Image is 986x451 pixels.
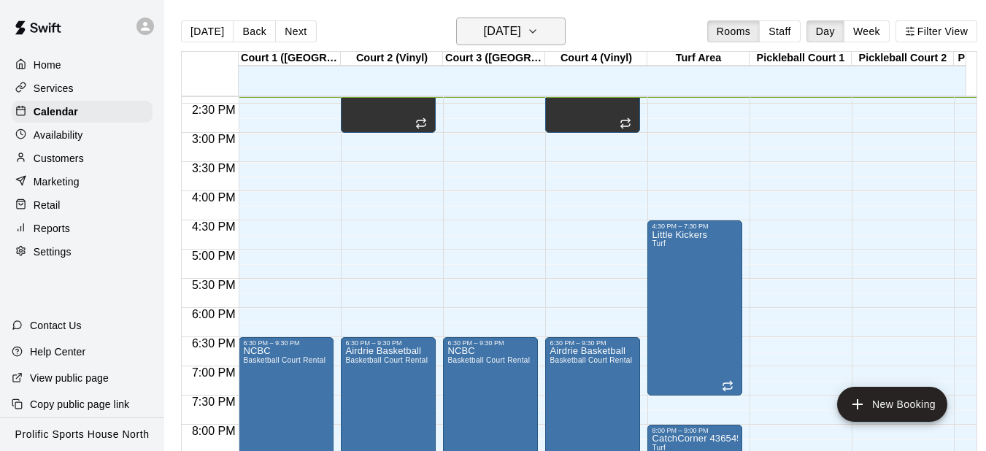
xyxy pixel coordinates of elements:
button: Day [806,20,844,42]
a: Retail [12,194,153,216]
div: 4:30 PM – 7:30 PM [652,223,738,230]
a: Availability [12,124,153,146]
p: Help Center [30,344,85,359]
div: 6:30 PM – 9:30 PM [447,339,534,347]
p: Calendar [34,104,78,119]
div: Court 2 (Vinyl) [341,52,443,66]
a: Services [12,77,153,99]
span: 4:30 PM [188,220,239,233]
button: [DATE] [456,18,566,45]
div: Court 1 ([GEOGRAPHIC_DATA]) [239,52,341,66]
a: Home [12,54,153,76]
span: 6:00 PM [188,308,239,320]
span: 5:30 PM [188,279,239,291]
a: Reports [12,217,153,239]
p: Reports [34,221,70,236]
span: Basketball Court Rental [550,356,632,364]
p: Prolific Sports House North [15,427,150,442]
button: Staff [759,20,801,42]
span: 7:30 PM [188,396,239,408]
span: Basketball Court Rental [447,356,530,364]
span: 5:00 PM [188,250,239,262]
span: 7:00 PM [188,366,239,379]
div: 8:00 PM – 9:00 PM [652,427,738,434]
div: Pickleball Court 1 [750,52,852,66]
div: Court 3 ([GEOGRAPHIC_DATA]) [443,52,545,66]
p: Customers [34,151,84,166]
button: add [837,387,947,422]
p: Settings [34,244,72,259]
p: View public page [30,371,109,385]
span: 3:00 PM [188,133,239,145]
span: Basketball Court Rental [243,356,326,364]
button: Back [233,20,276,42]
button: Rooms [707,20,760,42]
div: Court 4 (Vinyl) [545,52,647,66]
p: Marketing [34,174,80,189]
span: 4:00 PM [188,191,239,204]
button: Week [844,20,890,42]
div: 6:30 PM – 9:30 PM [345,339,431,347]
p: Copy public page link [30,397,129,412]
span: 2:30 PM [188,104,239,116]
span: Basketball Court Rental [345,356,428,364]
p: Home [34,58,61,72]
span: Recurring event [722,380,733,392]
span: 3:30 PM [188,162,239,174]
p: Contact Us [30,318,82,333]
span: Turf [652,239,666,247]
div: 6:30 PM – 9:30 PM [550,339,636,347]
div: Turf Area [647,52,750,66]
h6: [DATE] [484,21,521,42]
button: Next [275,20,316,42]
span: Recurring event [620,117,631,129]
span: Recurring event [415,117,427,129]
button: [DATE] [181,20,234,42]
a: Settings [12,241,153,263]
span: 6:30 PM [188,337,239,350]
button: Filter View [896,20,977,42]
a: Calendar [12,101,153,123]
a: Marketing [12,171,153,193]
div: Pickleball Court 2 [852,52,954,66]
p: Services [34,81,74,96]
a: Customers [12,147,153,169]
div: 6:30 PM – 9:30 PM [243,339,329,347]
p: Retail [34,198,61,212]
p: Availability [34,128,83,142]
span: 8:00 PM [188,425,239,437]
div: 4:30 PM – 7:30 PM: Little Kickers [647,220,742,396]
